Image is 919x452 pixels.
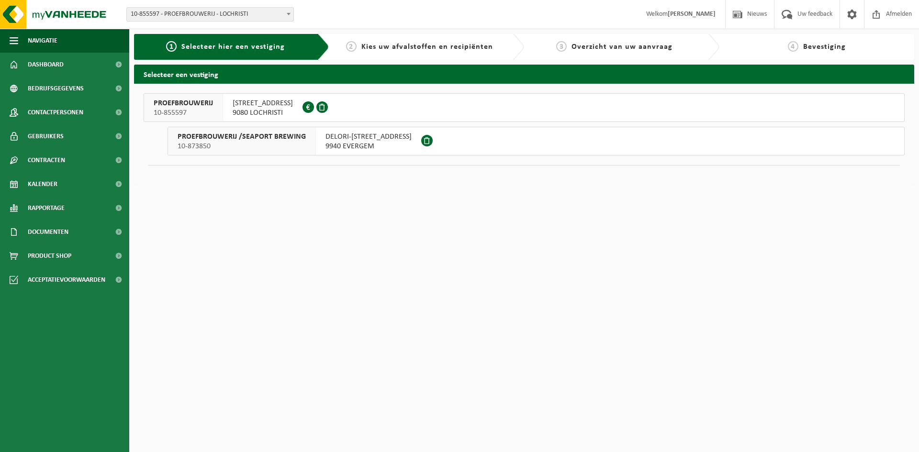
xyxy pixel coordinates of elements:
h2: Selecteer een vestiging [134,65,914,83]
button: PROEFBROUWERIJ /SEAPORT BREWING 10-873850 DELORI-[STREET_ADDRESS]9940 EVERGEM [168,127,905,155]
span: 1 [166,41,177,52]
span: Kalender [28,172,57,196]
span: Selecteer hier een vestiging [181,43,285,51]
span: Contactpersonen [28,100,83,124]
span: 9080 LOCHRISTI [233,108,293,118]
span: DELORI-[STREET_ADDRESS] [325,132,412,142]
span: 10-855597 - PROEFBROUWERIJ - LOCHRISTI [127,8,293,21]
span: Acceptatievoorwaarden [28,268,105,292]
span: Documenten [28,220,68,244]
span: Bevestiging [803,43,846,51]
span: Bedrijfsgegevens [28,77,84,100]
span: Rapportage [28,196,65,220]
button: PROEFBROUWERIJ 10-855597 [STREET_ADDRESS]9080 LOCHRISTI [144,93,905,122]
span: Overzicht van uw aanvraag [572,43,672,51]
span: 9940 EVERGEM [325,142,412,151]
span: 10-873850 [178,142,306,151]
span: 2 [346,41,357,52]
span: Contracten [28,148,65,172]
span: Gebruikers [28,124,64,148]
span: 10-855597 [154,108,213,118]
span: 3 [556,41,567,52]
span: PROEFBROUWERIJ [154,99,213,108]
span: PROEFBROUWERIJ /SEAPORT BREWING [178,132,306,142]
span: Product Shop [28,244,71,268]
strong: [PERSON_NAME] [668,11,716,18]
span: Navigatie [28,29,57,53]
span: 10-855597 - PROEFBROUWERIJ - LOCHRISTI [126,7,294,22]
span: 4 [788,41,798,52]
span: [STREET_ADDRESS] [233,99,293,108]
span: Kies uw afvalstoffen en recipiënten [361,43,493,51]
span: Dashboard [28,53,64,77]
